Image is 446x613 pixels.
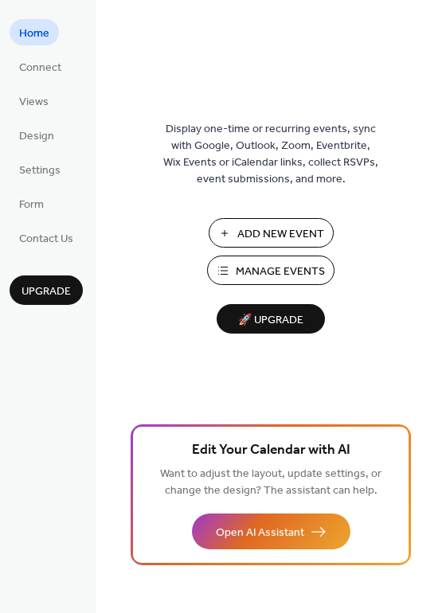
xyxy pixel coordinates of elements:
[237,226,324,243] span: Add New Event
[10,53,71,80] a: Connect
[209,218,334,248] button: Add New Event
[217,304,325,334] button: 🚀 Upgrade
[19,128,54,145] span: Design
[192,439,350,462] span: Edit Your Calendar with AI
[19,162,61,179] span: Settings
[226,310,315,331] span: 🚀 Upgrade
[10,190,53,217] a: Form
[192,513,350,549] button: Open AI Assistant
[19,25,49,42] span: Home
[19,60,61,76] span: Connect
[22,283,71,300] span: Upgrade
[10,156,70,182] a: Settings
[10,275,83,305] button: Upgrade
[19,197,44,213] span: Form
[10,122,64,148] a: Design
[10,19,59,45] a: Home
[160,463,381,502] span: Want to adjust the layout, update settings, or change the design? The assistant can help.
[10,88,58,114] a: Views
[10,225,83,251] a: Contact Us
[19,94,49,111] span: Views
[163,121,378,188] span: Display one-time or recurring events, sync with Google, Outlook, Zoom, Eventbrite, Wix Events or ...
[236,264,325,280] span: Manage Events
[19,231,73,248] span: Contact Us
[207,256,334,285] button: Manage Events
[216,525,304,541] span: Open AI Assistant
